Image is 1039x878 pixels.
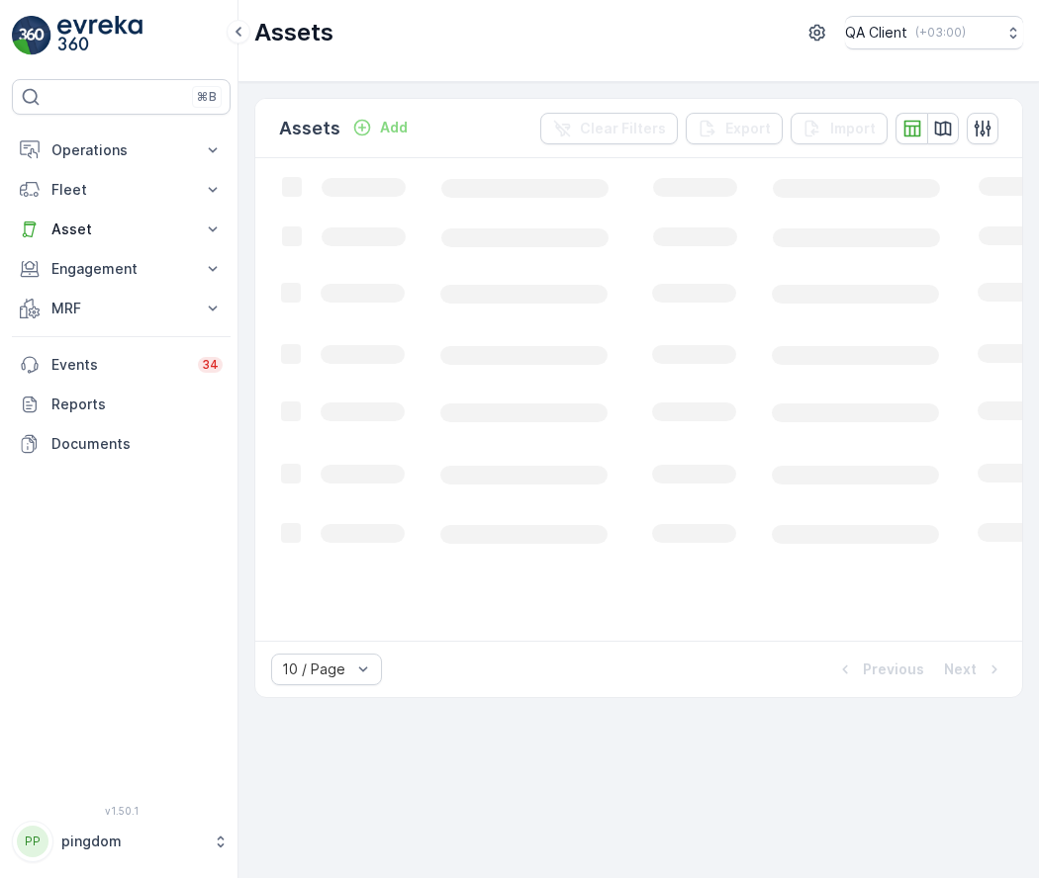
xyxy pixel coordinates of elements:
[686,113,783,144] button: Export
[12,345,231,385] a: Events34
[12,821,231,862] button: PPpingdom
[12,131,231,170] button: Operations
[791,113,888,144] button: Import
[279,115,340,142] p: Assets
[51,434,223,454] p: Documents
[51,259,191,279] p: Engagement
[833,658,926,681] button: Previous
[845,16,1023,49] button: QA Client(+03:00)
[12,289,231,328] button: MRF
[12,424,231,464] a: Documents
[830,119,876,138] p: Import
[863,659,924,679] p: Previous
[51,219,191,239] p: Asset
[17,826,48,857] div: PP
[61,832,203,851] p: pingdom
[344,116,416,139] button: Add
[12,16,51,55] img: logo
[12,385,231,424] a: Reports
[725,119,771,138] p: Export
[12,249,231,289] button: Engagement
[942,658,1006,681] button: Next
[944,659,977,679] p: Next
[580,119,666,138] p: Clear Filters
[202,357,219,373] p: 34
[51,299,191,318] p: MRF
[51,140,191,160] p: Operations
[845,23,907,43] p: QA Client
[540,113,678,144] button: Clear Filters
[254,17,333,48] p: Assets
[380,118,408,137] p: Add
[12,170,231,210] button: Fleet
[915,25,966,41] p: ( +03:00 )
[51,355,186,375] p: Events
[12,805,231,817] span: v 1.50.1
[51,395,223,414] p: Reports
[12,210,231,249] button: Asset
[51,180,191,200] p: Fleet
[197,89,217,105] p: ⌘B
[57,16,142,55] img: logo_light-DOdMpM7g.png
